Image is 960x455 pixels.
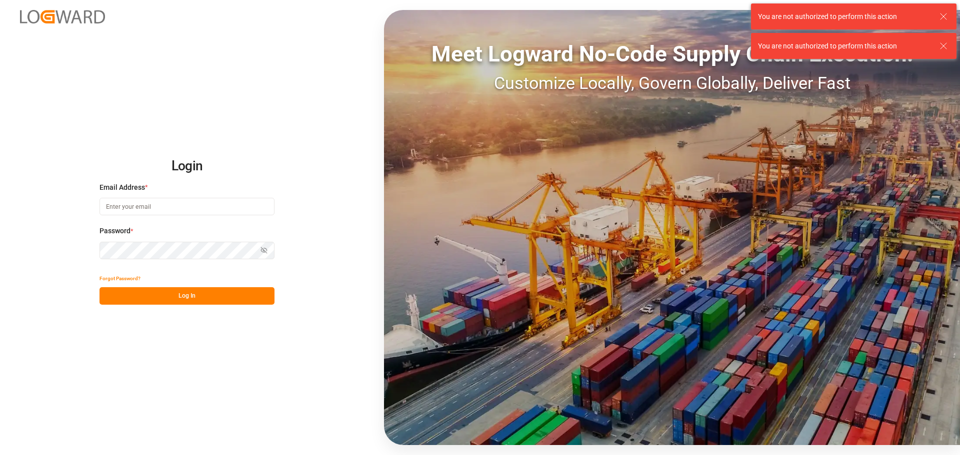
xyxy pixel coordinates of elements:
div: Meet Logward No-Code Supply Chain Execution: [384,37,960,70]
h2: Login [99,150,274,182]
span: Password [99,226,130,236]
button: Forgot Password? [99,270,140,287]
span: Email Address [99,182,145,193]
button: Log In [99,287,274,305]
div: Customize Locally, Govern Globally, Deliver Fast [384,70,960,96]
input: Enter your email [99,198,274,215]
div: You are not authorized to perform this action [758,41,930,51]
img: Logward_new_orange.png [20,10,105,23]
div: You are not authorized to perform this action [758,11,930,22]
